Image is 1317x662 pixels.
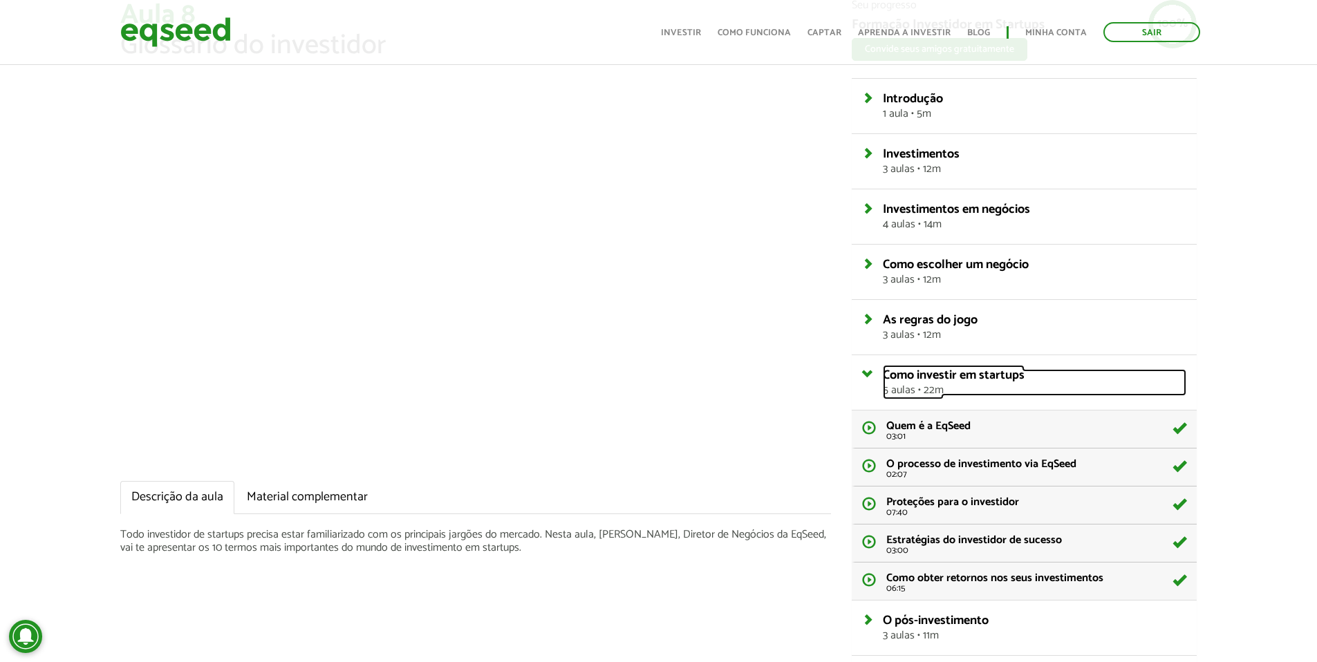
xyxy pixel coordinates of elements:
[120,14,231,50] img: EqSeed
[883,365,1025,386] span: Como investir em startups
[120,75,831,474] iframe: Glossário do investidor
[883,330,1186,341] span: 3 aulas • 12m
[852,562,1197,600] a: Como obter retornos nos seus investimentos 06:15
[883,144,960,164] span: Investimentos
[883,385,1186,396] span: 5 aulas • 22m
[883,88,943,109] span: Introdução
[858,28,951,37] a: Aprenda a investir
[852,448,1197,486] a: O processo de investimento via EqSeed 02:07
[852,524,1197,562] a: Estratégias do investidor de sucesso 03:00
[883,164,1186,175] span: 3 aulas • 12m
[718,28,791,37] a: Como funciona
[236,481,379,514] a: Material complementar
[852,486,1197,524] a: Proteções para o investidor 07:40
[883,614,1186,641] a: O pós-investimento3 aulas • 11m
[886,455,1076,473] span: O processo de investimento via EqSeed
[883,274,1186,285] span: 3 aulas • 12m
[883,93,1186,120] a: Introdução1 aula • 5m
[883,314,1186,341] a: As regras do jogo3 aulas • 12m
[120,528,831,554] p: Todo investidor de startups precisa estar familiarizado com os principais jargões do mercado. Nes...
[883,219,1186,230] span: 4 aulas • 14m
[886,417,971,435] span: Quem é a EqSeed
[886,569,1103,587] span: Como obter retornos nos seus investimentos
[967,28,990,37] a: Blog
[807,28,841,37] a: Captar
[883,310,978,330] span: As regras do jogo
[886,493,1019,511] span: Proteções para o investidor
[661,28,701,37] a: Investir
[883,630,1186,641] span: 3 aulas • 11m
[120,481,234,514] a: Descrição da aula
[883,369,1186,396] a: Como investir em startups5 aulas • 22m
[886,584,1186,593] span: 06:15
[883,610,989,631] span: O pós-investimento
[886,508,1186,517] span: 07:40
[886,470,1186,479] span: 02:07
[1103,22,1200,42] a: Sair
[1025,28,1087,37] a: Minha conta
[886,546,1186,555] span: 03:00
[886,432,1186,441] span: 03:01
[883,258,1186,285] a: Como escolher um negócio3 aulas • 12m
[883,199,1030,220] span: Investimentos em negócios
[883,254,1029,275] span: Como escolher um negócio
[886,531,1062,549] span: Estratégias do investidor de sucesso
[883,108,1186,120] span: 1 aula • 5m
[852,410,1197,448] a: Quem é a EqSeed 03:01
[883,148,1186,175] a: Investimentos3 aulas • 12m
[883,203,1186,230] a: Investimentos em negócios4 aulas • 14m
